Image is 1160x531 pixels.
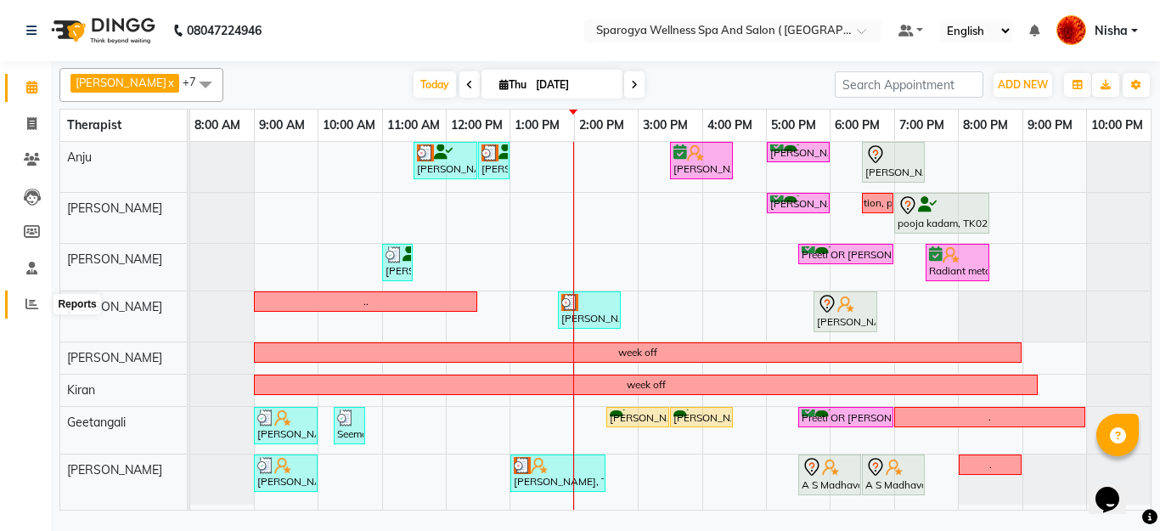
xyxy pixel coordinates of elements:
button: ADD NEW [994,73,1052,97]
a: 2:00 PM [575,113,628,138]
div: [PERSON_NAME], TK04, 11:30 AM-12:30 PM, Swedish 60 Min [415,144,476,177]
span: [PERSON_NAME] [67,201,162,216]
div: 8390166525 if any cancellation, please call [PERSON_NAME] [735,195,1020,211]
div: pooja kadam, TK02, 07:00 PM-08:30 PM, Swedish 90 Min [896,195,988,231]
div: [PERSON_NAME] M, TK19, 05:45 PM-06:45 PM, Swedish 60 Min [815,294,876,330]
div: week off [618,345,657,360]
span: [PERSON_NAME] [67,350,162,365]
a: 7:00 PM [895,113,949,138]
div: [PERSON_NAME], TK11, 09:00 AM-10:00 AM, Membership 60 Min [256,457,316,489]
input: Search Appointment [835,71,983,98]
div: [PERSON_NAME], TK17, 02:30 PM-03:30 PM, Swedish 60 Min [608,410,667,426]
span: [PERSON_NAME] [67,299,162,314]
a: 1:00 PM [510,113,564,138]
span: Today [414,71,456,98]
iframe: chat widget [1089,463,1143,514]
span: [PERSON_NAME] [67,462,162,477]
div: [PERSON_NAME], TK06, 05:00 PM-06:00 PM, Swedish 60 Min [769,195,828,212]
b: 08047224946 [187,7,262,54]
div: A S Madhavan, TK01, 05:30 PM-06:30 PM, Swedish 60 Min [800,457,859,493]
div: . [989,457,992,472]
a: 8:00 AM [190,113,245,138]
div: [PERSON_NAME], TK16, 01:45 PM-02:45 PM, Swedish 60 Min [560,294,619,326]
span: Anju [67,150,92,165]
div: Preeti OR [PERSON_NAME], TK08, 05:30 PM-07:00 PM, Swedish 90 Min [800,410,892,426]
img: Nisha [1056,15,1086,45]
div: [PERSON_NAME], TK15, 06:30 PM-07:30 PM, Swedish 60 Min [864,144,923,180]
a: 9:00 AM [255,113,309,138]
div: A S Madhavan, TK01, 06:30 PM-07:30 PM, Swedish 60 Min [864,457,923,493]
a: 12:00 PM [447,113,507,138]
a: 10:00 AM [318,113,380,138]
span: [PERSON_NAME] [67,251,162,267]
a: 3:00 PM [639,113,692,138]
div: week off [627,377,666,393]
a: 6:00 PM [831,113,884,138]
span: Thu [495,78,531,91]
div: .. [363,294,369,309]
a: x [166,76,174,89]
div: Reports [53,294,100,314]
div: . [988,410,991,425]
a: 11:00 AM [383,113,444,138]
div: Radiant metals & Alloys pvt ltd ., TK07, 07:30 PM-08:30 PM, Swedish 60 Min [927,246,988,279]
a: 5:00 PM [767,113,820,138]
span: Nisha [1095,22,1128,40]
div: [PERSON_NAME], TK17, 03:30 PM-04:30 PM, Swedish 60 Min [672,410,731,426]
input: 2025-09-04 [531,72,616,98]
a: 8:00 PM [959,113,1012,138]
span: ADD NEW [998,78,1048,91]
div: [PERSON_NAME], TK10, 11:00 AM-11:30 AM, Membership 60 Min [384,246,411,279]
span: Therapist [67,117,121,133]
span: Geetangali [67,415,126,430]
span: +7 [183,75,209,88]
span: Kiran [67,382,95,398]
div: [PERSON_NAME], TK13, 01:00 PM-02:30 PM, Swedish 90 Min [512,457,604,489]
a: 4:00 PM [703,113,757,138]
div: [PERSON_NAME], TK18, 03:30 PM-04:30 PM, Swedish 60 Min [672,144,731,177]
a: 9:00 PM [1023,113,1077,138]
img: logo [43,7,160,54]
div: [PERSON_NAME], TK06, 05:00 PM-06:00 PM, Swedish 60 Min [769,144,828,161]
div: [PERSON_NAME], TK04, 12:30 PM-01:00 PM, Head Neck And Shoulder Massage 30 Min [480,144,508,177]
div: Preeti OR [PERSON_NAME], TK08, 05:30 PM-07:00 PM, Swedish 90 Min [800,246,892,263]
span: [PERSON_NAME] [76,76,166,89]
div: [PERSON_NAME], TK11, 09:00 AM-10:00 AM, Membership 60 Min [256,410,316,442]
div: Seema M, TK14, 10:15 AM-10:45 AM, Membership 60 Min 2 [335,410,363,442]
a: 10:00 PM [1087,113,1147,138]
